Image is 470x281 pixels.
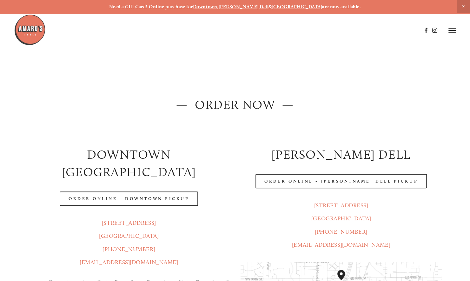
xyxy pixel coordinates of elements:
a: Order Online - [PERSON_NAME] Dell Pickup [255,174,427,188]
a: Order Online - Downtown pickup [60,191,198,206]
img: Amaro's Table [14,14,46,46]
a: [EMAIL_ADDRESS][DOMAIN_NAME] [292,241,390,248]
h2: Downtown [GEOGRAPHIC_DATA] [28,146,230,181]
strong: , [217,4,218,10]
a: Downtown [193,4,217,10]
h2: — ORDER NOW — [28,96,442,113]
a: [GEOGRAPHIC_DATA] [311,215,371,222]
a: [PERSON_NAME] Dell [219,4,268,10]
h2: [PERSON_NAME] DELL [241,146,442,163]
a: [GEOGRAPHIC_DATA] [99,232,159,239]
strong: & [268,4,272,10]
a: [STREET_ADDRESS] [314,202,368,209]
a: [PHONE_NUMBER] [315,228,367,235]
a: [GEOGRAPHIC_DATA] [272,4,322,10]
a: [PHONE_NUMBER] [103,246,155,253]
a: [EMAIL_ADDRESS][DOMAIN_NAME] [80,259,178,266]
strong: are now available. [322,4,361,10]
strong: Need a Gift Card? Online purchase for [109,4,193,10]
a: [STREET_ADDRESS] [102,219,156,226]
